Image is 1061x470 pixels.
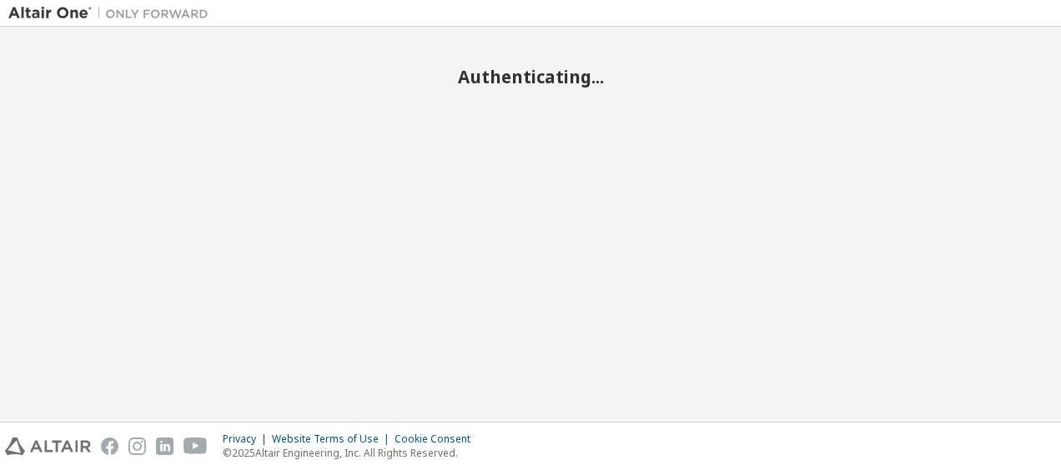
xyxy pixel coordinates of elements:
[5,437,91,455] img: altair_logo.svg
[272,432,395,446] div: Website Terms of Use
[101,437,118,455] img: facebook.svg
[395,432,480,446] div: Cookie Consent
[184,437,208,455] img: youtube.svg
[8,5,217,22] img: Altair One
[128,437,146,455] img: instagram.svg
[8,66,1053,87] h2: Authenticating...
[223,446,480,460] p: © 2025 Altair Engineering, Inc. All Rights Reserved.
[156,437,173,455] img: linkedin.svg
[223,432,272,446] div: Privacy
